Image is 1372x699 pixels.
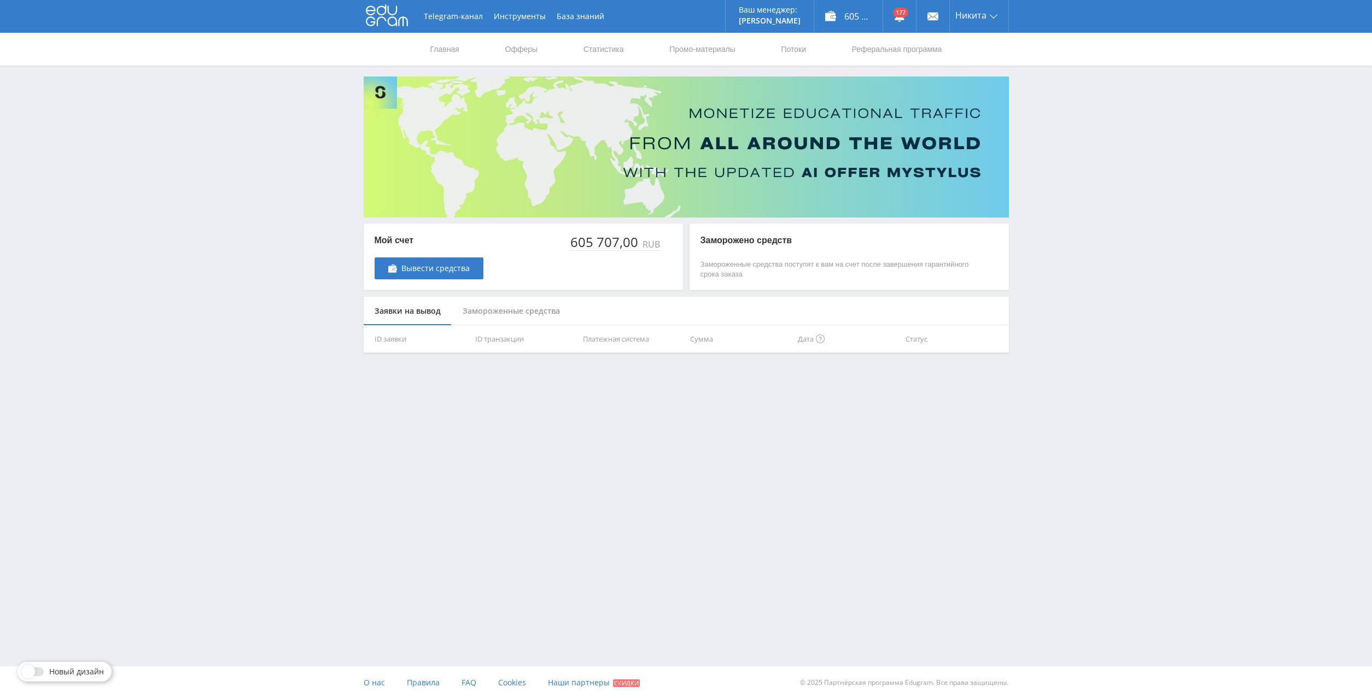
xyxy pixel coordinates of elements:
a: FAQ [462,666,476,699]
th: Сумма [686,325,793,353]
span: Правила [407,677,440,688]
span: О нас [364,677,385,688]
p: Мой счет [375,234,483,246]
span: Наши партнеры [548,677,610,688]
th: ID заявки [364,325,471,353]
span: Никита [955,11,986,20]
a: Реферальная программа [851,33,943,66]
span: Скидки [613,679,640,687]
a: Cookies [498,666,526,699]
a: Правила [407,666,440,699]
span: Вывести средства [401,264,470,273]
span: FAQ [462,677,476,688]
a: Главная [429,33,460,66]
div: Заявки на вывод [364,297,452,326]
p: Ваш менеджер: [739,5,801,14]
th: Дата [793,325,901,353]
span: Новый дизайн [49,667,104,676]
a: Офферы [504,33,539,66]
p: Заморожено средств [700,234,976,246]
a: Промо-материалы [668,33,736,66]
th: Платежная система [579,325,686,353]
a: Статистика [582,33,625,66]
div: Замороженные средства [452,297,571,326]
a: Наши партнеры Скидки [548,666,640,699]
a: О нас [364,666,385,699]
th: Статус [901,325,1009,353]
p: Замороженные средства поступят к вам на счет после завершения гарантийного срока заказа [700,260,976,279]
a: Вывести средства [375,257,483,279]
th: ID транзакции [471,325,579,353]
span: Cookies [498,677,526,688]
a: Потоки [780,33,807,66]
div: RUB [640,239,661,249]
p: [PERSON_NAME] [739,16,801,25]
img: Banner [364,77,1009,218]
div: 605 707,00 [569,234,640,250]
div: © 2025 Партнёрская программа Edugram. Все права защищены. [691,666,1008,699]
